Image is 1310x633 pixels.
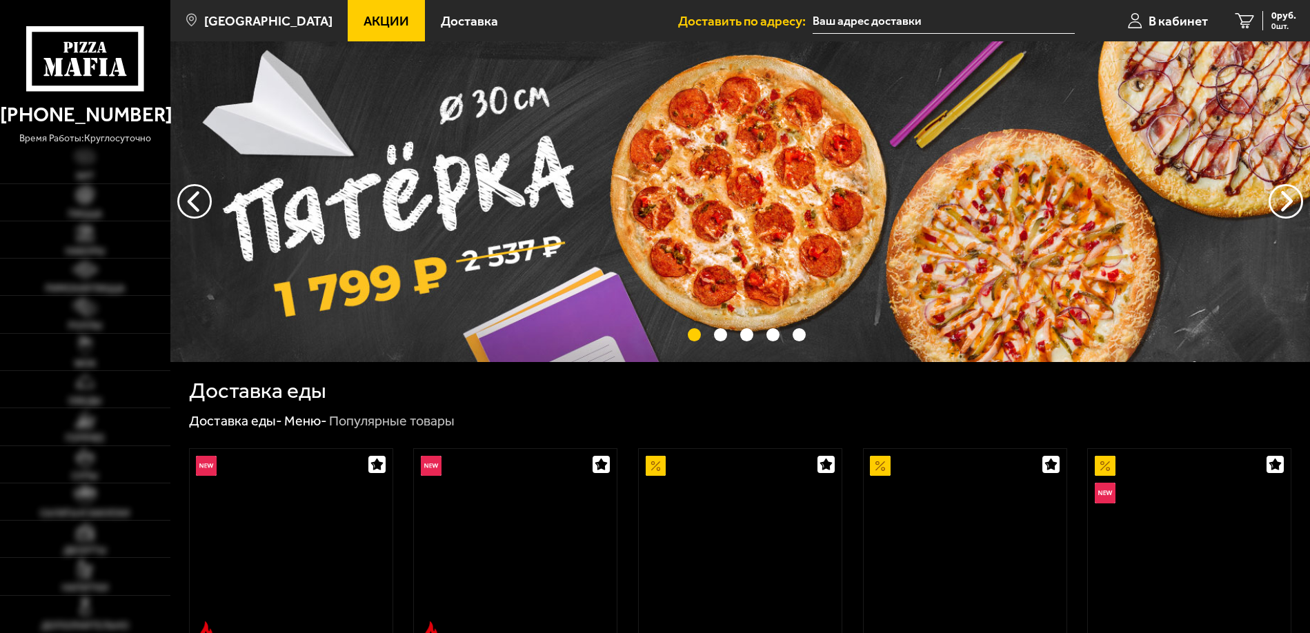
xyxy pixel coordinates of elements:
button: следующий [177,184,212,219]
button: точки переключения [714,328,727,341]
button: точки переключения [688,328,701,341]
span: Горячее [66,434,105,443]
img: Акционный [646,456,666,476]
span: 0 руб. [1271,11,1296,21]
span: Обеды [68,396,101,406]
button: точки переключения [766,328,780,341]
span: В кабинет [1149,14,1208,28]
span: Наборы [66,247,105,257]
span: Дополнительно [41,621,129,631]
span: Салаты и закуски [40,509,130,519]
a: Меню- [284,413,327,429]
span: [GEOGRAPHIC_DATA] [204,14,333,28]
span: Десерты [63,546,106,556]
h1: Доставка еды [189,380,326,402]
input: Ваш адрес доставки [813,8,1075,34]
span: Римская пицца [46,284,125,294]
span: Акции [364,14,409,28]
img: Акционный [870,456,891,476]
button: точки переключения [740,328,753,341]
span: Пицца [68,210,102,219]
span: WOK [75,359,96,369]
img: Новинка [196,456,217,476]
a: Доставка еды- [189,413,282,429]
img: Акционный [1095,456,1115,476]
span: Доставка [441,14,498,28]
img: Новинка [421,456,441,476]
button: предыдущий [1269,184,1303,219]
span: 0 шт. [1271,22,1296,30]
div: Популярные товары [329,412,455,430]
span: Доставить по адресу: [678,14,813,28]
span: Супы [72,472,98,481]
span: Хит [76,172,95,181]
img: Новинка [1095,483,1115,503]
span: Напитки [62,583,108,593]
span: Роллы [68,321,102,331]
button: точки переключения [793,328,806,341]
